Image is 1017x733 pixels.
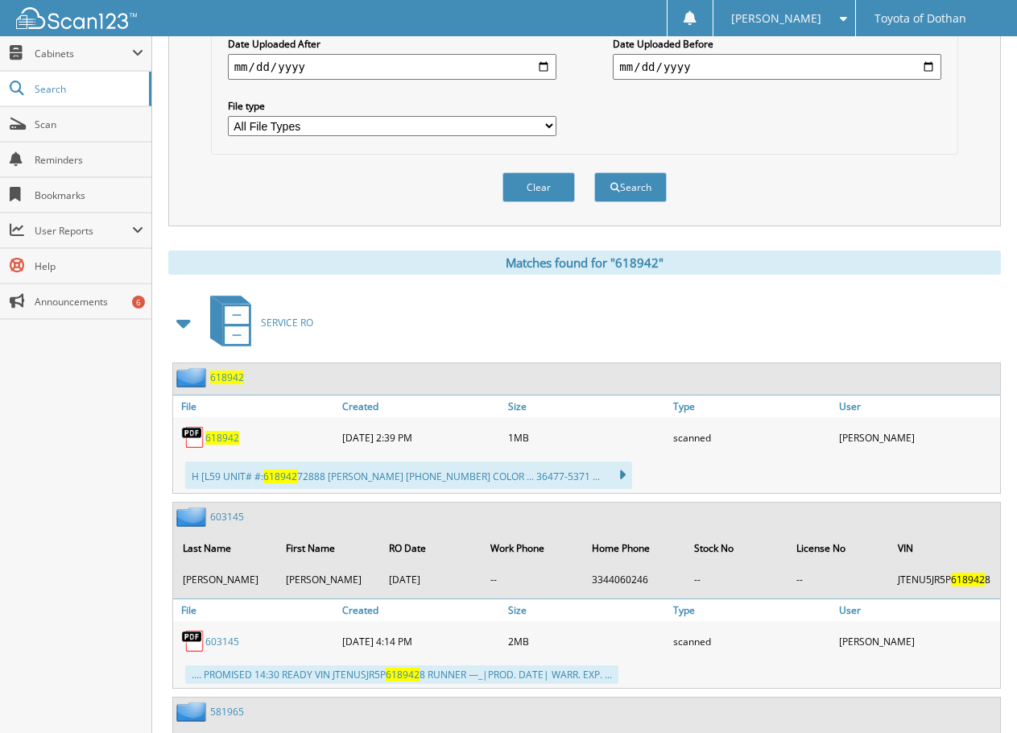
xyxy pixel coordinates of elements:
[228,54,556,80] input: start
[205,431,239,445] a: 618942
[890,532,998,565] th: VIN
[228,37,556,51] label: Date Uploaded After
[504,421,669,453] div: 1MB
[175,566,276,593] td: [PERSON_NAME]
[835,421,1000,453] div: [PERSON_NAME]
[669,625,834,657] div: scanned
[210,510,244,524] a: 603145
[35,295,143,309] span: Announcements
[338,395,503,417] a: Created
[504,599,669,621] a: Size
[381,532,481,565] th: RO Date
[502,172,575,202] button: Clear
[890,566,998,593] td: JTENU5JR5P 8
[381,566,481,593] td: [DATE]
[35,259,143,273] span: Help
[594,172,667,202] button: Search
[482,532,582,565] th: Work Phone
[228,99,556,113] label: File type
[278,532,379,565] th: First Name
[210,705,244,719] a: 581965
[835,625,1000,657] div: [PERSON_NAME]
[686,566,786,593] td: --
[205,635,239,648] a: 603145
[669,421,834,453] div: scanned
[835,395,1000,417] a: User
[176,507,210,527] img: folder2.png
[731,14,821,23] span: [PERSON_NAME]
[132,296,145,309] div: 6
[874,14,966,23] span: Toyota of Dothan
[338,599,503,621] a: Created
[35,47,132,60] span: Cabinets
[504,625,669,657] div: 2MB
[584,532,684,565] th: Home Phone
[35,82,141,96] span: Search
[181,629,205,653] img: PDF.png
[669,599,834,621] a: Type
[173,395,338,417] a: File
[686,532,786,565] th: Stock No
[951,573,985,586] span: 618942
[173,599,338,621] a: File
[35,118,143,131] span: Scan
[278,566,379,593] td: [PERSON_NAME]
[181,425,205,449] img: PDF.png
[176,702,210,722] img: folder2.png
[16,7,137,29] img: scan123-logo-white.svg
[613,54,941,80] input: end
[584,566,684,593] td: 3344060246
[210,371,244,384] a: 618942
[176,367,210,387] img: folder2.png
[185,462,632,489] div: H [L59 UNIT# #: 72888 [PERSON_NAME] [PHONE_NUMBER] COLOR ... 36477-5371 ...
[35,224,132,238] span: User Reports
[338,421,503,453] div: [DATE] 2:39 PM
[386,668,420,681] span: 618942
[788,566,888,593] td: --
[613,37,941,51] label: Date Uploaded Before
[835,599,1000,621] a: User
[175,532,276,565] th: Last Name
[669,395,834,417] a: Type
[936,656,1017,733] iframe: Chat Widget
[35,153,143,167] span: Reminders
[263,470,297,483] span: 618942
[338,625,503,657] div: [DATE] 4:14 PM
[35,188,143,202] span: Bookmarks
[788,532,888,565] th: License No
[185,665,618,684] div: .... PROMISED 14:30 READY VIN JTENUSJR5P 8 RUNNER —_|PROD. DATE| WARR. EXP. ...
[482,566,582,593] td: --
[504,395,669,417] a: Size
[201,291,313,354] a: SERVICE RO
[261,316,313,329] span: SERVICE RO
[168,251,1001,275] div: Matches found for "618942"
